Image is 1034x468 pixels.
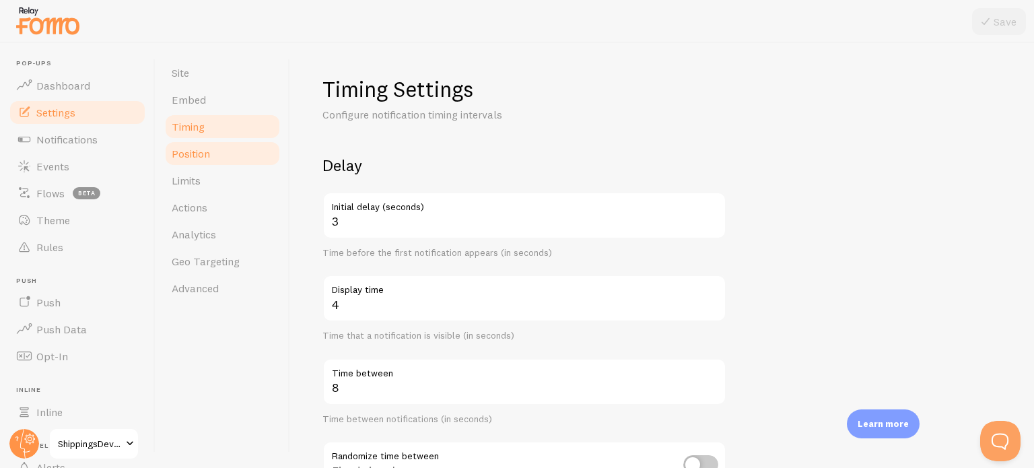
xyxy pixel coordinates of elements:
div: Learn more [847,409,920,438]
a: Position [164,140,281,167]
a: ShippingsDevelopment [48,428,139,460]
a: Geo Targeting [164,248,281,275]
span: Pop-ups [16,59,147,68]
span: Theme [36,213,70,227]
a: Advanced [164,275,281,302]
div: Time before the first notification appears (in seconds) [322,247,726,259]
span: Inline [36,405,63,419]
span: ShippingsDevelopment [58,436,122,452]
span: Settings [36,106,75,119]
span: Geo Targeting [172,255,240,268]
span: Push Data [36,323,87,336]
span: Analytics [172,228,216,241]
a: Events [8,153,147,180]
a: Site [164,59,281,86]
span: Dashboard [36,79,90,92]
a: Inline [8,399,147,426]
a: Rules [8,234,147,261]
p: Learn more [858,417,909,430]
img: fomo-relay-logo-orange.svg [14,3,81,38]
span: Push [36,296,61,309]
div: Time between notifications (in seconds) [322,413,726,426]
span: Embed [172,93,206,106]
a: Limits [164,167,281,194]
p: Configure notification timing intervals [322,107,646,123]
span: Actions [172,201,207,214]
span: Timing [172,120,205,133]
span: Flows [36,187,65,200]
a: Notifications [8,126,147,153]
h2: Delay [322,155,726,176]
div: Time that a notification is visible (in seconds) [322,330,726,342]
a: Embed [164,86,281,113]
label: Display time [322,275,726,298]
a: Push Data [8,316,147,343]
a: Flows beta [8,180,147,207]
span: Advanced [172,281,219,295]
span: Rules [36,240,63,254]
a: Dashboard [8,72,147,99]
span: Inline [16,386,147,395]
span: Notifications [36,133,98,146]
span: Push [16,277,147,286]
a: Theme [8,207,147,234]
h1: Timing Settings [322,75,726,103]
span: Position [172,147,210,160]
span: Opt-In [36,349,68,363]
span: Events [36,160,69,173]
a: Analytics [164,221,281,248]
a: Push [8,289,147,316]
a: Opt-In [8,343,147,370]
iframe: Help Scout Beacon - Open [980,421,1021,461]
label: Initial delay (seconds) [322,192,726,215]
span: Site [172,66,189,79]
a: Timing [164,113,281,140]
a: Settings [8,99,147,126]
span: Limits [172,174,201,187]
a: Actions [164,194,281,221]
label: Time between [322,358,726,381]
span: beta [73,187,100,199]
